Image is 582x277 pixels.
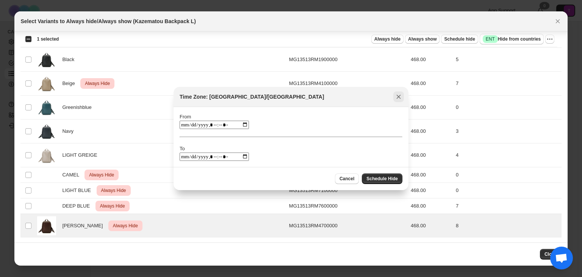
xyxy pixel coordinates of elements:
[287,183,408,198] td: MG13513RM7100000
[100,186,128,195] span: Always Hide
[37,50,56,69] img: MG13513_RM19_color_01.jpg
[180,114,191,120] label: From
[374,36,401,42] span: Always hide
[37,146,56,165] img: MG13513_RM13_color_01.jpg
[62,104,95,111] span: Greenishblue
[37,98,56,117] img: MG13513_RM66_color_01.jpg
[454,120,562,143] td: 3
[540,249,562,260] button: Close
[454,48,562,72] td: 5
[408,96,454,120] td: 468.00
[408,36,436,42] span: Always show
[405,35,440,44] button: Always show
[62,222,107,230] span: [PERSON_NAME]
[339,176,354,182] span: Cancel
[408,48,454,72] td: 468.00
[408,183,454,198] td: 468.00
[483,35,541,43] span: Hide from countries
[454,198,562,214] td: 7
[37,36,59,42] span: 1 selected
[62,202,94,210] span: DEEP BLUE
[480,34,544,44] button: SuccessENTHide from countries
[454,96,562,120] td: 0
[408,214,454,238] td: 468.00
[362,173,402,184] button: Schedule Hide
[62,151,101,159] span: LIGHT GREIGE
[62,56,78,63] span: Black
[408,143,454,167] td: 468.00
[335,173,359,184] button: Cancel
[454,143,562,167] td: 4
[408,198,454,214] td: 468.00
[408,72,454,96] td: 468.00
[454,183,562,198] td: 0
[545,35,554,44] button: More actions
[99,201,127,211] span: Always Hide
[37,122,56,141] img: MG13513_RM78_color_01.jpg
[88,170,116,179] span: Always Hide
[180,146,185,151] label: To
[550,247,573,269] a: Open chat
[408,167,454,183] td: 468.00
[62,127,77,135] span: Navy
[444,36,475,42] span: Schedule hide
[287,48,408,72] td: MG13513RM1900000
[20,17,196,25] h2: Select Variants to Always hide/Always show (Kazematou Backpack L)
[62,80,79,87] span: Beige
[287,198,408,214] td: MG13513RM7600000
[287,214,408,238] td: MG13513RM4700000
[111,221,139,230] span: Always Hide
[408,120,454,143] td: 468.00
[37,216,56,235] img: MG13513_RM47_color_01_636823fc-1152-49a9-b6a5-33eeb44acfaa.webp
[393,91,404,102] button: Close
[180,93,324,101] h2: Time Zone: [GEOGRAPHIC_DATA]/[GEOGRAPHIC_DATA]
[441,35,478,44] button: Schedule hide
[37,74,56,93] img: MG13513_RM41_color_01.jpg
[287,72,408,96] td: MG13513RM4100000
[552,16,563,27] button: Close
[544,251,557,257] span: Close
[62,187,95,194] span: LIGHT BLUE
[83,79,111,88] span: Always Hide
[454,214,562,238] td: 8
[366,176,398,182] span: Schedule Hide
[454,72,562,96] td: 7
[62,171,83,179] span: CAMEL
[454,167,562,183] td: 0
[486,36,495,42] span: ENT
[371,35,404,44] button: Always hide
